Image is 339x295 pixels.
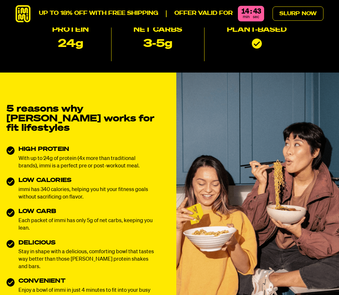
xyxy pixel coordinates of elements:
p: With up to 24g of protein (4x more than traditional brands), immi is a perfect pre or post-workou... [18,155,156,170]
div: : [250,8,252,16]
h3: LOW CALORIES [18,177,156,183]
iframe: Marketing Popup [3,265,61,292]
div: 43 [253,8,261,16]
p: Each packet of immi has only 5g of net carbs, keeping you lean. [18,217,156,232]
a: Slurp Now [273,6,323,21]
span: min [243,15,250,19]
h2: 5 reasons why [PERSON_NAME] works for fit lifestyles [6,104,156,133]
span: sec [253,15,259,19]
p: Offer valid for [166,10,233,17]
p: Stay in shape with a delicious, comforting bowl that tastes way better than those [PERSON_NAME] p... [18,248,156,271]
h2: Plant-based [227,27,287,34]
h3: DELICIOUS [18,240,156,246]
h3: CONVENIENT [18,278,156,284]
div: 14 [241,8,249,16]
p: 24g [58,39,83,50]
p: immi has 340 calories, helping you hit your fitness goals without sacrificing on flavor. [18,186,156,201]
h3: LOW CARB [18,209,156,214]
h2: Net Carbs [134,27,182,34]
p: 3-5g [143,39,172,50]
h2: Protein [52,27,89,34]
h3: HIGH PROTEIN [18,146,156,152]
p: UP TO 18% OFF WITH FREE SHIPPING [39,10,158,17]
